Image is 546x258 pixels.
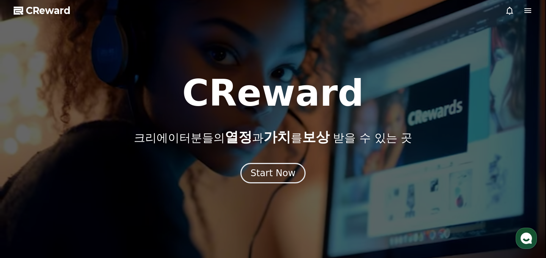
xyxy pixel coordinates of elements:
[251,167,296,179] div: Start Now
[264,129,291,145] span: 가치
[50,195,98,214] a: 대화
[24,206,28,213] span: 홈
[182,75,364,111] h1: CReward
[302,129,329,145] span: 보상
[26,5,71,17] span: CReward
[240,170,306,178] a: Start Now
[69,207,78,213] span: 대화
[98,195,146,214] a: 설정
[117,206,126,213] span: 설정
[225,129,252,145] span: 열정
[134,130,412,145] p: 크리에이터분들의 과 를 받을 수 있는 곳
[240,163,306,183] button: Start Now
[2,195,50,214] a: 홈
[14,5,71,17] a: CReward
